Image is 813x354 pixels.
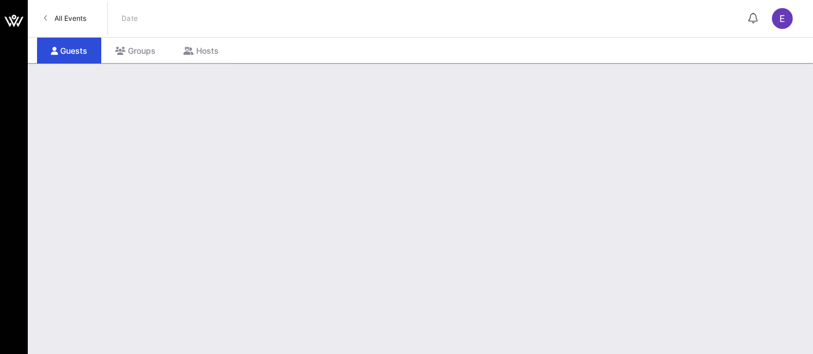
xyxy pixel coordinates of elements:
span: All Events [54,14,86,23]
a: All Events [37,9,93,28]
span: E [779,13,785,24]
div: Groups [101,38,170,64]
p: Date [122,13,138,24]
div: E [772,8,793,29]
div: Hosts [170,38,233,64]
div: Guests [37,38,101,64]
